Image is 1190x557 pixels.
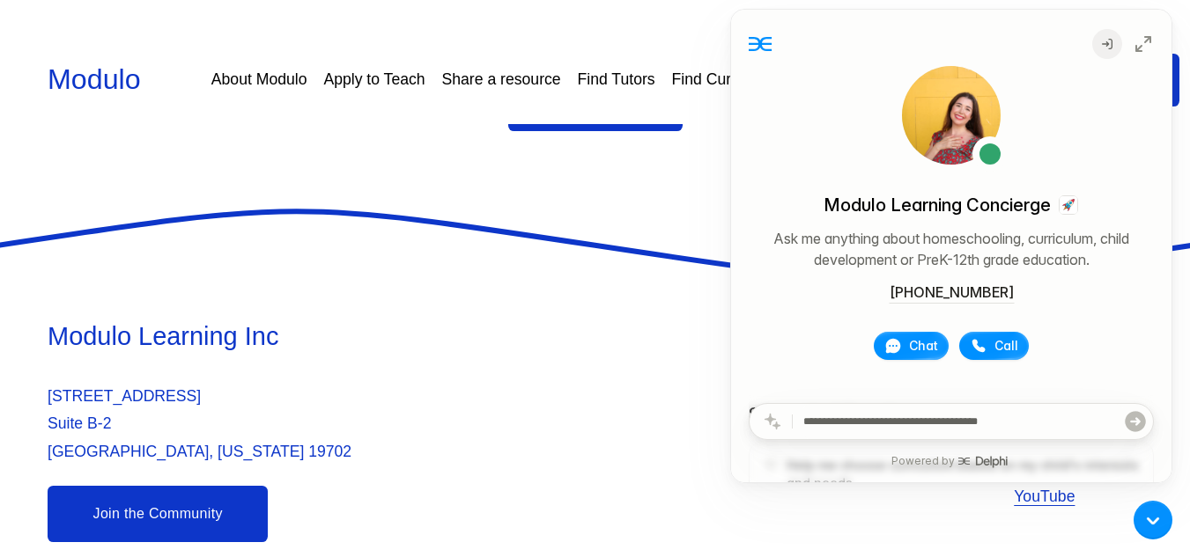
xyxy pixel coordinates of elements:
a: Share a resource [442,64,561,95]
button: Modulo [327,185,348,206]
a: Modulo [48,63,141,95]
a: Find Curriculum [672,64,781,95]
button: Chat [143,322,218,350]
img: Profile image for Modulo Learning Concierge [171,56,270,155]
p: Ask me anything about homeschooling, curriculum, child development or PreK-12th grade education. [18,218,423,260]
h3: Modulo Learning Inc [48,319,590,354]
a: YouTube [1014,483,1075,511]
p: [STREET_ADDRESS] Suite B-2 [GEOGRAPHIC_DATA], [US_STATE] 19702 [48,383,590,466]
a: Apply to Teach [323,64,425,95]
span: Chat [178,327,207,345]
span: Call [263,327,287,345]
button: Call [228,322,298,350]
a: Delphi [18,27,41,41]
a: Find Tutors [578,64,655,95]
img: Modulo [329,187,346,204]
p: Powered by [160,444,279,458]
button: [PHONE_NUMBER] [158,271,284,294]
a: Join the Community [48,486,268,542]
h1: Modulo Learning Concierge [92,183,320,208]
a: About Modulo [211,64,307,95]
